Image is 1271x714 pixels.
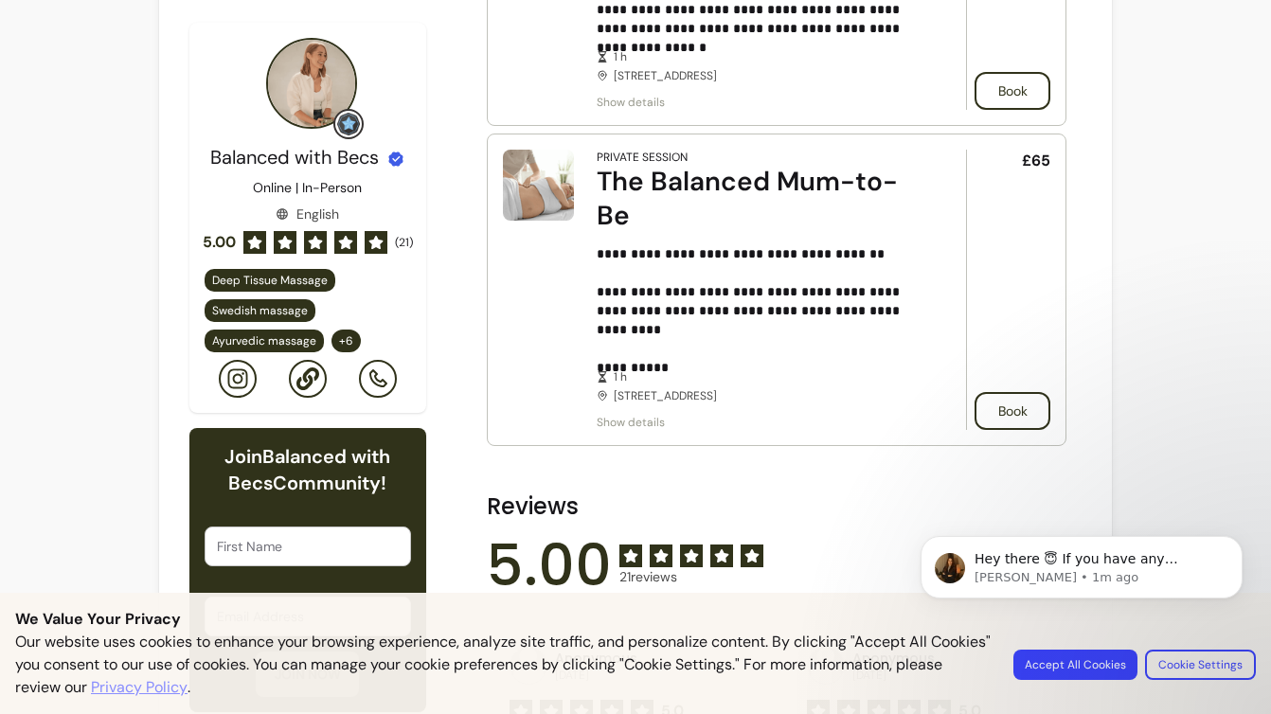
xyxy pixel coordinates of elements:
img: Provider image [266,38,357,129]
span: 5.00 [203,231,236,254]
p: Our website uses cookies to enhance your browsing experience, analyze site traffic, and personali... [15,631,991,699]
button: Book [975,72,1050,110]
a: Privacy Policy [91,676,188,699]
img: The Balanced Mum-to-Be [503,150,574,221]
iframe: Intercom notifications message [892,496,1271,705]
span: Show details [597,415,914,430]
span: 1 h [614,369,914,384]
span: 21 reviews [619,567,763,586]
span: 5.00 [487,537,612,594]
div: [STREET_ADDRESS] [597,369,914,403]
span: ( 21 ) [395,235,413,250]
span: + 6 [335,333,357,348]
div: Private Session [597,150,688,165]
div: [STREET_ADDRESS] [597,49,914,83]
span: Swedish massage [212,303,308,318]
p: Online | In-Person [253,178,362,197]
span: Show details [597,95,914,110]
h2: Reviews [487,491,1067,522]
img: Grow [337,113,360,135]
p: We Value Your Privacy [15,608,1256,631]
span: Deep Tissue Massage [212,273,328,288]
span: Ayurvedic massage [212,333,316,348]
div: The Balanced Mum-to-Be [597,165,914,233]
span: £65 [1022,150,1050,172]
input: First Name [217,537,399,556]
span: 1 h [614,49,914,64]
span: Balanced with Becs [210,145,379,170]
h6: Join Balanced with Becs Community! [205,443,411,496]
div: English [276,205,339,223]
button: Book [975,392,1050,430]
